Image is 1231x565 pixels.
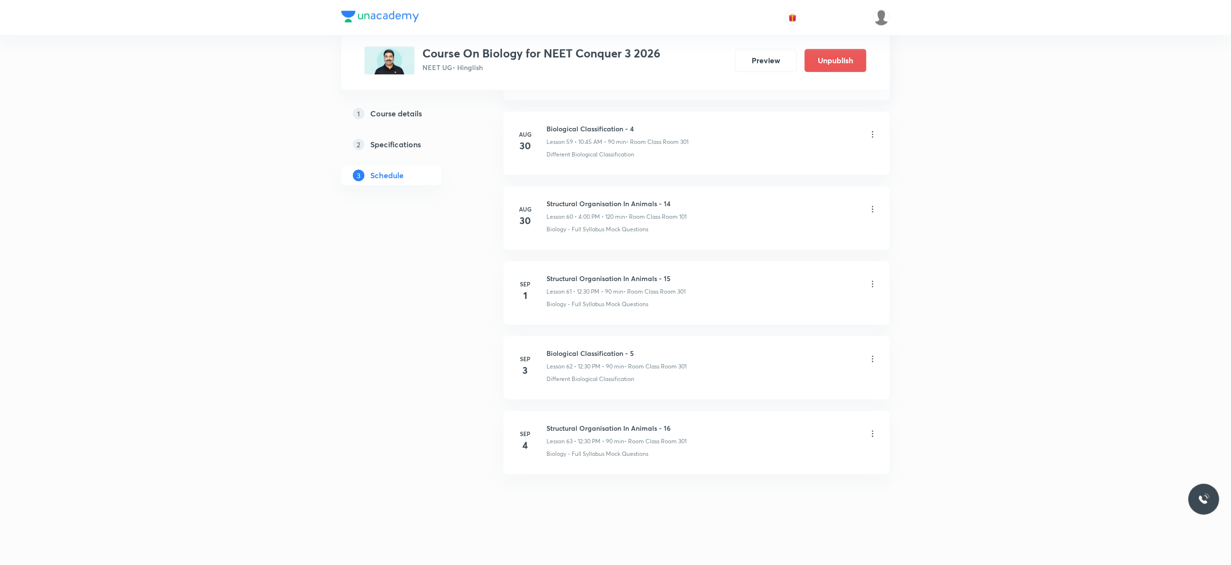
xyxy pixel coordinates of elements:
[623,287,685,296] p: • Room Class Room 301
[364,46,415,74] img: 312324D2-2531-4D71-9B3E-8DACF9D58B9D_plus.png
[422,46,660,60] h3: Course On Biology for NEET Conquer 3 2026
[516,130,535,139] h6: Aug
[422,62,660,72] p: NEET UG • Hinglish
[546,423,686,433] h6: Structural Organisation In Animals - 16
[626,138,688,146] p: • Room Class Room 301
[546,348,686,358] h6: Biological Classification - 5
[353,169,364,181] p: 3
[353,139,364,150] p: 2
[873,9,890,26] img: Anuruddha Kumar
[785,10,800,25] button: avatar
[805,49,867,72] button: Unpublish
[516,280,535,288] h6: Sep
[546,124,688,134] h6: Biological Classification - 4
[341,11,419,22] img: Company Logo
[516,438,535,452] h4: 4
[516,288,535,303] h4: 1
[370,108,422,119] h5: Course details
[370,169,404,181] h5: Schedule
[546,375,634,383] p: Different Biological Classification
[546,437,624,446] p: Lesson 63 • 12:30 PM • 90 min
[1198,494,1210,505] img: ttu
[516,354,535,363] h6: Sep
[546,287,623,296] p: Lesson 61 • 12:30 PM • 90 min
[546,198,686,209] h6: Structural Organisation In Animals - 14
[546,212,625,221] p: Lesson 60 • 4:00 PM • 120 min
[516,205,535,213] h6: Aug
[546,300,648,309] p: Biology - Full Syllabus Mock Questions
[546,273,685,283] h6: Structural Organisation In Animals - 15
[546,450,648,458] p: Biology - Full Syllabus Mock Questions
[735,49,797,72] button: Preview
[516,363,535,378] h4: 3
[546,225,648,234] p: Biology - Full Syllabus Mock Questions
[625,212,686,221] p: • Room Class Room 101
[788,13,797,22] img: avatar
[516,213,535,228] h4: 30
[546,138,626,146] p: Lesson 59 • 10:45 AM • 90 min
[341,104,473,123] a: 1Course details
[546,150,634,159] p: Different Biological Classification
[341,11,419,25] a: Company Logo
[341,135,473,154] a: 2Specifications
[353,108,364,119] p: 1
[624,437,686,446] p: • Room Class Room 301
[624,362,686,371] p: • Room Class Room 301
[370,139,421,150] h5: Specifications
[546,362,624,371] p: Lesson 62 • 12:30 PM • 90 min
[516,139,535,153] h4: 30
[516,429,535,438] h6: Sep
